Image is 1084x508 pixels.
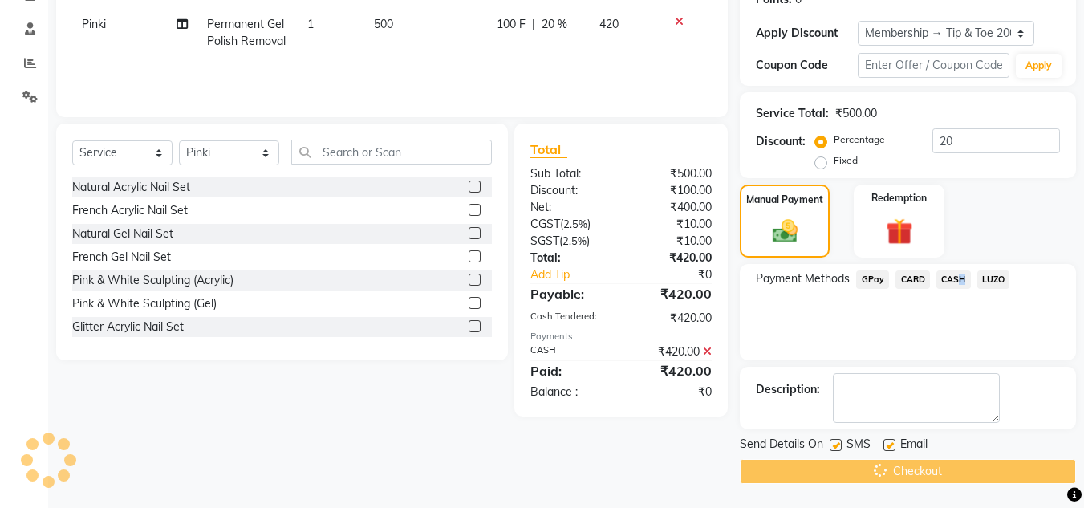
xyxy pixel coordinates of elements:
span: CASH [936,270,971,289]
div: Net: [518,199,621,216]
span: GPay [856,270,889,289]
input: Search or Scan [291,140,492,165]
div: French Gel Nail Set [72,249,171,266]
label: Fixed [834,153,858,168]
span: 500 [374,17,393,31]
label: Redemption [871,191,927,205]
span: SGST [530,234,559,248]
div: Payments [530,330,712,343]
div: ( ) [518,233,621,250]
div: Natural Acrylic Nail Set [72,179,190,196]
img: _gift.svg [878,215,921,248]
div: French Acrylic Nail Set [72,202,188,219]
label: Percentage [834,132,885,147]
div: Balance : [518,384,621,400]
span: CGST [530,217,560,231]
a: Add Tip [518,266,638,283]
div: CASH [518,343,621,360]
div: Coupon Code [756,57,857,74]
div: ( ) [518,216,621,233]
div: ₹400.00 [621,199,724,216]
div: Glitter Acrylic Nail Set [72,319,184,335]
span: 100 F [497,16,526,33]
div: ₹420.00 [621,284,724,303]
span: LUZO [977,270,1010,289]
div: Discount: [518,182,621,199]
div: Sub Total: [518,165,621,182]
img: _cash.svg [765,217,806,246]
span: Email [900,436,928,456]
span: Payment Methods [756,270,850,287]
div: Service Total: [756,105,829,122]
span: 2.5% [563,217,587,230]
span: 420 [599,17,619,31]
div: ₹420.00 [621,361,724,380]
div: Natural Gel Nail Set [72,226,173,242]
span: Total [530,141,567,158]
input: Enter Offer / Coupon Code [858,53,1009,78]
span: | [532,16,535,33]
div: ₹0 [621,384,724,400]
div: ₹420.00 [621,250,724,266]
label: Manual Payment [746,193,823,207]
div: Pink & White Sculpting (Gel) [72,295,217,312]
span: Permanent Gel Polish Removal [207,17,286,48]
div: ₹10.00 [621,216,724,233]
div: ₹100.00 [621,182,724,199]
div: Description: [756,381,820,398]
span: Send Details On [740,436,823,456]
div: Pink & White Sculpting (Acrylic) [72,272,233,289]
span: 2.5% [562,234,587,247]
span: 20 % [542,16,567,33]
span: Pinki [82,17,106,31]
span: SMS [846,436,871,456]
div: ₹500.00 [621,165,724,182]
div: Paid: [518,361,621,380]
div: ₹0 [639,266,725,283]
button: Apply [1016,54,1062,78]
div: ₹10.00 [621,233,724,250]
div: ₹420.00 [621,310,724,327]
div: Cash Tendered: [518,310,621,327]
div: ₹420.00 [621,343,724,360]
div: Total: [518,250,621,266]
div: ₹500.00 [835,105,877,122]
div: Discount: [756,133,806,150]
div: Payable: [518,284,621,303]
div: Apply Discount [756,25,857,42]
span: CARD [895,270,930,289]
span: 1 [307,17,314,31]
